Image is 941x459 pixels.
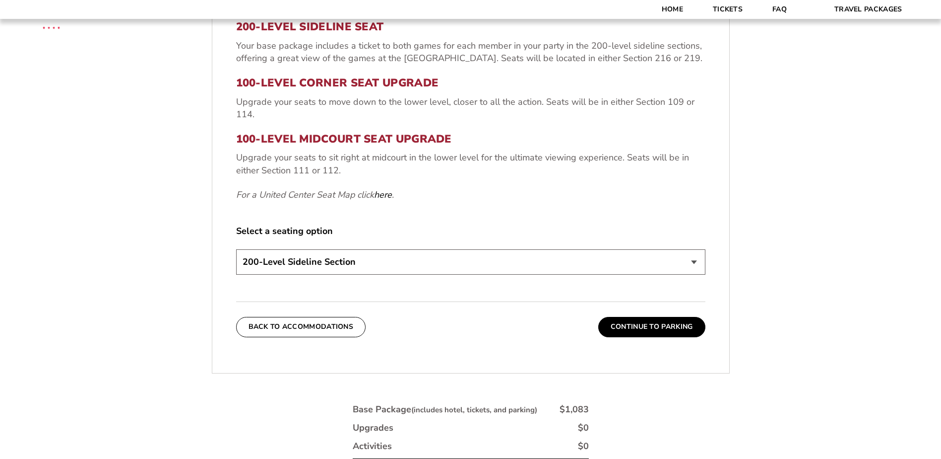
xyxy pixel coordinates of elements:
div: $1,083 [560,403,589,416]
button: Back To Accommodations [236,317,366,337]
button: Continue To Parking [598,317,705,337]
img: CBS Sports Thanksgiving Classic [30,5,73,48]
p: Your base package includes a ticket to both games for each member in your party in the 200-level ... [236,40,705,65]
div: Base Package [353,403,537,416]
div: Upgrades [353,422,393,434]
div: Activities [353,440,392,453]
em: For a United Center Seat Map click . [236,189,394,201]
label: Select a seating option [236,225,705,237]
p: Upgrade your seats to sit right at midcourt in the lower level for the ultimate viewing experienc... [236,152,705,176]
div: $0 [578,422,589,434]
h3: 100-Level Midcourt Seat Upgrade [236,133,705,146]
h3: 100-Level Corner Seat Upgrade [236,76,705,89]
small: (includes hotel, tickets, and parking) [411,405,537,415]
a: here [374,189,392,201]
h3: 200-Level Sideline Seat [236,20,705,33]
p: Upgrade your seats to move down to the lower level, closer to all the action. Seats will be in ei... [236,96,705,121]
div: $0 [578,440,589,453]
